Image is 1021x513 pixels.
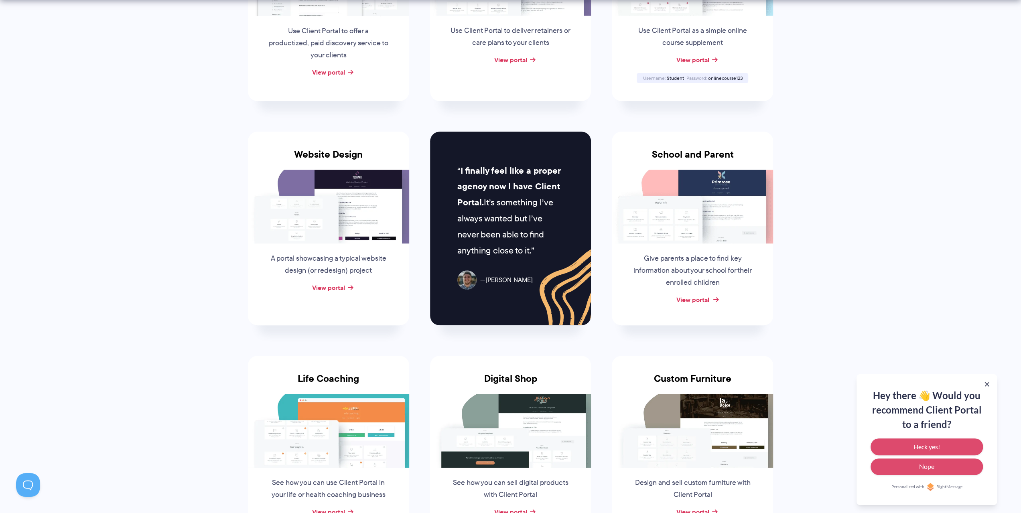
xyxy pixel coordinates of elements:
h3: Website Design [248,149,409,170]
p: A portal showcasing a typical website design (or redesign) project [268,253,390,277]
a: View portal [676,295,709,304]
p: Use Client Portal to deliver retainers or care plans to your clients [449,25,571,49]
span: Student [666,75,684,81]
a: View portal [312,67,345,77]
h3: Custom Furniture [612,373,773,394]
span: Password [686,75,706,81]
a: View portal [676,55,709,65]
button: Heck yes! [871,438,983,455]
span: [PERSON_NAME] [480,274,533,286]
span: onlinecourse123 [708,75,742,81]
h3: Digital Shop [430,373,591,394]
p: Give parents a place to find key information about your school for their enrolled children [631,253,753,289]
a: View portal [494,55,527,65]
p: See how you can sell digital products with Client Portal [449,477,571,501]
h3: School and Parent [612,149,773,170]
a: View portal [312,283,345,292]
strong: I finally feel like a proper agency now I have Client Portal. [457,164,560,209]
div: Hey there 👋 Would you recommend Client Portal to a friend? [871,388,983,432]
span: Personalized with [891,484,924,490]
p: See how you can use Client Portal in your life or health coaching business [268,477,390,501]
h3: Life Coaching [248,373,409,394]
iframe: Toggle Customer Support [16,473,40,497]
span: RightMessage [936,484,962,490]
p: Use Client Portal as a simple online course supplement [631,25,753,49]
a: Personalized withRightMessage [871,483,983,491]
p: Use Client Portal to offer a productized, paid discovery service to your clients [268,25,390,61]
p: Design and sell custom furniture with Client Portal [631,477,753,501]
p: It’s something I’ve always wanted but I’ve never been able to find anything close to it. [457,163,564,259]
button: Nope [871,458,983,475]
span: Username [643,75,665,81]
img: Personalized with RightMessage [926,483,934,491]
